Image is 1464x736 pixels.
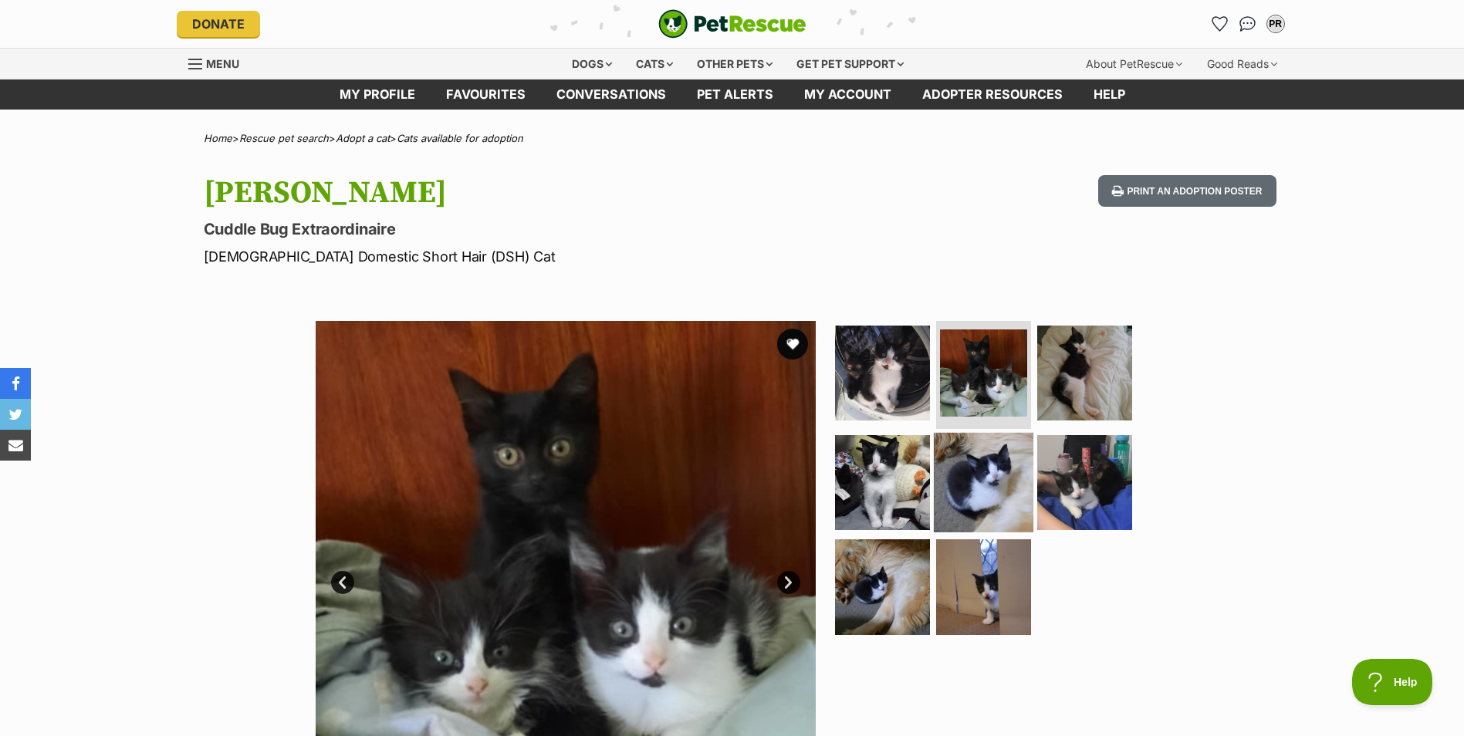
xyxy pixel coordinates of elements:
[561,49,623,79] div: Dogs
[336,132,390,144] a: Adopt a cat
[204,218,857,240] p: Cuddle Bug Extraordinaire
[1037,435,1132,530] img: Photo of Douma
[835,539,930,634] img: Photo of Douma
[331,571,354,594] a: Prev
[165,133,1300,144] div: > > >
[324,79,431,110] a: My profile
[777,329,808,360] button: favourite
[239,132,329,144] a: Rescue pet search
[907,79,1078,110] a: Adopter resources
[940,329,1027,417] img: Photo of Douma
[1098,175,1276,207] button: Print an adoption poster
[1352,659,1433,705] iframe: Help Scout Beacon - Open
[1236,12,1260,36] a: Conversations
[658,9,806,39] a: PetRescue
[786,49,915,79] div: Get pet support
[431,79,541,110] a: Favourites
[658,9,806,39] img: logo-cat-932fe2b9b8326f06289b0f2fb663e598f794de774fb13d1741a6617ecf9a85b4.svg
[1037,326,1132,420] img: Photo of Douma
[1075,49,1193,79] div: About PetRescue
[777,571,800,594] a: Next
[686,49,783,79] div: Other pets
[206,57,239,70] span: Menu
[204,132,232,144] a: Home
[1208,12,1232,36] a: Favourites
[177,11,260,37] a: Donate
[188,49,250,76] a: Menu
[1078,79,1141,110] a: Help
[936,539,1031,634] img: Photo of Douma
[1239,16,1256,32] img: chat-41dd97257d64d25036548639549fe6c8038ab92f7586957e7f3b1b290dea8141.svg
[1196,49,1288,79] div: Good Reads
[789,79,907,110] a: My account
[1208,12,1288,36] ul: Account quick links
[835,435,930,530] img: Photo of Douma
[681,79,789,110] a: Pet alerts
[204,246,857,267] p: [DEMOGRAPHIC_DATA] Domestic Short Hair (DSH) Cat
[204,175,857,211] h1: [PERSON_NAME]
[397,132,523,144] a: Cats available for adoption
[1263,12,1288,36] button: My account
[934,432,1033,532] img: Photo of Douma
[835,326,930,420] img: Photo of Douma
[1268,16,1283,32] div: PR
[625,49,684,79] div: Cats
[541,79,681,110] a: conversations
